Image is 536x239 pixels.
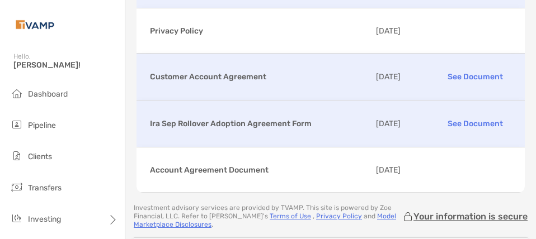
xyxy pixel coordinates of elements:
p: Investment advisory services are provided by TVAMP . This site is powered by Zoe Financial, LLC. ... [134,204,402,229]
img: transfers icon [10,180,23,194]
span: Transfers [28,183,62,193]
img: pipeline icon [10,118,23,131]
img: clients icon [10,149,23,162]
p: [DATE] [376,70,430,84]
span: [PERSON_NAME]! [13,60,118,70]
p: Customer Account Agreement [150,70,367,84]
img: investing icon [10,212,23,225]
p: See Document [439,114,511,133]
span: Investing [28,214,61,224]
p: [DATE] [376,163,430,177]
span: Clients [28,152,52,161]
a: Terms of Use [270,212,311,220]
span: Pipeline [28,121,56,130]
p: Ira Sep Rollover Adoption Agreement Form [150,117,367,131]
a: Privacy Policy [316,212,362,220]
img: Zoe Logo [13,4,57,45]
img: dashboard icon [10,87,23,100]
p: [DATE] [376,24,430,38]
p: Account Agreement Document [150,163,367,177]
p: Privacy Policy [150,24,367,38]
span: Dashboard [28,89,68,99]
p: Your information is secure [413,211,528,222]
p: See Document [439,67,511,87]
p: [DATE] [376,117,430,131]
a: Model Marketplace Disclosures [134,212,396,228]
